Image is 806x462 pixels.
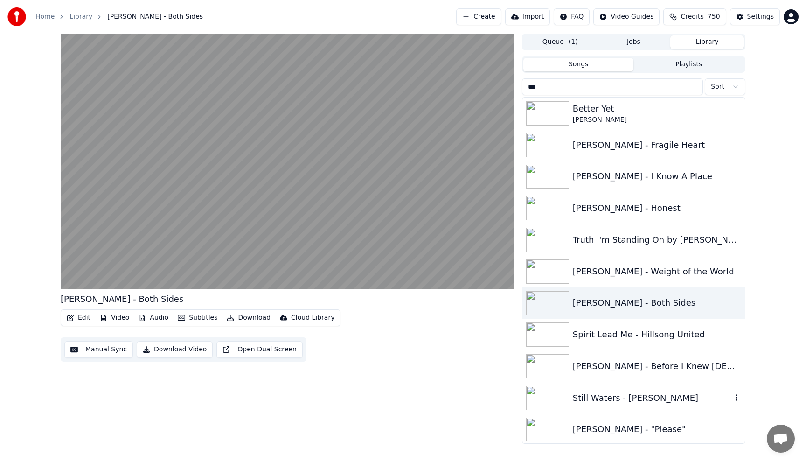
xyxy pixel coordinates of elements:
div: [PERSON_NAME] [573,115,741,125]
button: Subtitles [174,311,221,324]
button: Settings [730,8,780,25]
button: Playlists [633,58,744,71]
span: [PERSON_NAME] - Both Sides [107,12,203,21]
button: Credits750 [663,8,726,25]
div: [PERSON_NAME] - Weight of the World [573,265,741,278]
button: Download [223,311,274,324]
div: [PERSON_NAME] - Honest [573,202,741,215]
button: Open Dual Screen [216,341,303,358]
span: Sort [711,82,724,91]
a: Home [35,12,55,21]
div: [PERSON_NAME] - Both Sides [61,293,183,306]
div: Spirit Lead Me - Hillsong United [573,328,741,341]
div: [PERSON_NAME] - Fragile Heart [573,139,741,152]
button: Library [670,35,744,49]
button: Video Guides [593,8,660,25]
div: Settings [747,12,774,21]
img: youka [7,7,26,26]
span: Credits [681,12,703,21]
button: Audio [135,311,172,324]
div: [PERSON_NAME] - I Know A Place [573,170,741,183]
button: FAQ [554,8,590,25]
button: Queue [523,35,597,49]
div: Truth I'm Standing On by [PERSON_NAME] [573,233,741,246]
div: Cloud Library [291,313,334,322]
button: Edit [63,311,94,324]
div: Still Waters - [PERSON_NAME] [573,392,732,405]
button: Manual Sync [64,341,133,358]
div: [PERSON_NAME] - Both Sides [573,296,741,309]
div: [PERSON_NAME] - Before I Knew [DEMOGRAPHIC_DATA] [573,360,741,373]
span: 750 [708,12,720,21]
button: Jobs [597,35,671,49]
button: Create [456,8,501,25]
button: Import [505,8,550,25]
div: Open chat [767,425,795,453]
button: Songs [523,58,634,71]
div: [PERSON_NAME] - "Please" [573,423,741,436]
nav: breadcrumb [35,12,203,21]
span: ( 1 ) [569,37,578,47]
a: Library [69,12,92,21]
button: Video [96,311,133,324]
button: Download Video [137,341,213,358]
div: Better Yet [573,102,741,115]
